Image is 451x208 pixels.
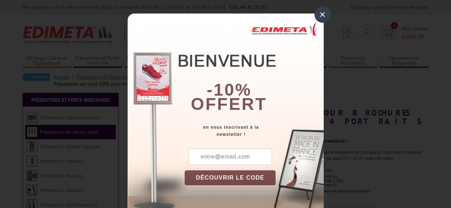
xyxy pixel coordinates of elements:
input: votre@email.com [189,149,272,165]
div: en vous inscrivant à la newsletter ! [185,124,324,138]
button: DÉCOUVRIR LE CODE [185,170,276,185]
b: -10% [207,80,252,99]
div: × [314,6,331,23]
font: offert [191,95,267,113]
